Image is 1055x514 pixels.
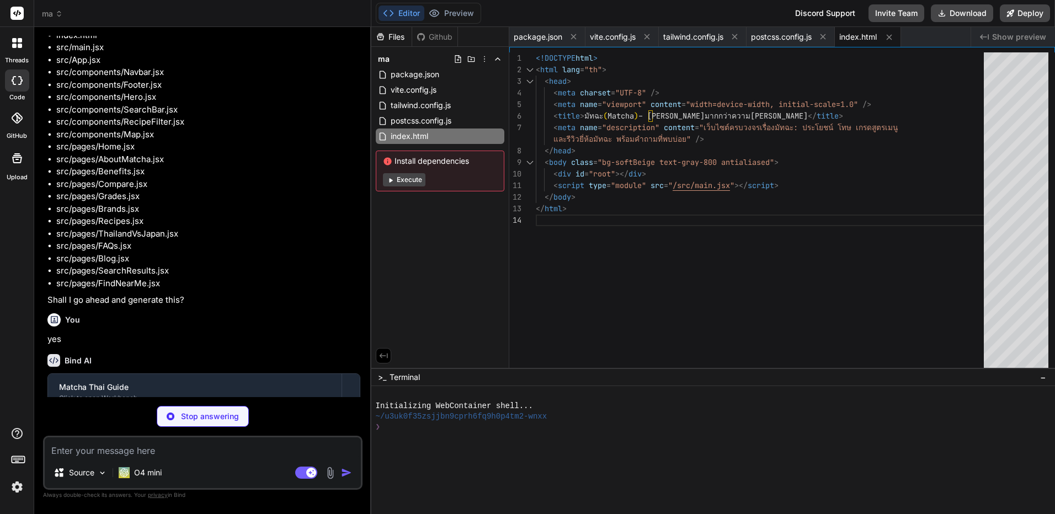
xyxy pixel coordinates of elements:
div: 14 [509,215,521,226]
span: name [580,122,598,132]
span: tailwind.config.js [663,31,723,42]
li: src/pages/Recipes.jsx [56,215,360,228]
span: < [545,76,549,86]
span: src [651,180,664,190]
div: 7 [509,122,521,133]
span: postcss.config.js [751,31,812,42]
span: < [553,99,558,109]
span: Terminal [390,372,420,383]
span: div [558,169,571,179]
img: O4 mini [119,467,130,478]
button: Deploy [1000,4,1050,22]
span: privacy [148,491,168,498]
span: "bg-softBeige text-gray-800 antialiased" [598,157,774,167]
li: src/pages/Grades.jsx [56,190,360,203]
span: class [571,157,593,167]
div: 12 [509,191,521,203]
span: "viewport" [602,99,646,109]
span: > [774,157,779,167]
span: ma [378,53,390,65]
h6: You [65,314,80,325]
span: body [553,192,571,202]
li: src/main.jsx [56,41,360,54]
div: 10 [509,168,521,180]
span: script [748,180,774,190]
div: 3 [509,76,521,87]
span: meta [558,88,576,98]
span: Matcha [608,111,634,121]
li: src/components/Hero.jsx [56,91,360,104]
span: − [1040,372,1046,383]
li: src/components/Map.jsx [56,128,360,141]
h6: Bind AI [65,355,92,366]
span: package.json [390,68,440,81]
span: และรีวิวยี่ห้อมัทฉะ พร้อมคำถามที่พบบ่อย" [553,134,691,144]
div: 9 [509,157,521,168]
span: head [549,76,567,86]
p: O4 mini [134,467,162,478]
span: > [774,180,779,190]
span: Install dependencies [383,156,497,167]
span: html [576,53,593,63]
span: < [553,88,558,98]
span: "th" [584,65,602,74]
span: body [549,157,567,167]
div: Click to open Workbench [59,394,331,403]
span: > [580,111,584,121]
div: 1 [509,52,521,64]
span: /> [862,99,871,109]
img: icon [341,467,352,478]
p: Always double-check its answers. Your in Bind [43,490,363,500]
span: </ [536,204,545,213]
span: title [817,111,839,121]
div: Files [371,31,412,42]
label: threads [5,56,29,65]
div: Click to collapse the range. [523,157,537,168]
span: ❯ [376,422,381,432]
span: " [730,180,734,190]
button: Download [931,4,993,22]
span: = [598,99,602,109]
li: src/components/Navbar.jsx [56,66,360,79]
span: div [628,169,642,179]
span: " [668,180,673,190]
span: charset [580,88,611,98]
span: content [651,99,681,109]
span: < [553,122,558,132]
div: 2 [509,64,521,76]
span: มัทฉะ [584,111,603,121]
button: Matcha Thai GuideClick to open Workbench [48,374,342,410]
span: content [664,122,695,132]
span: = [664,180,668,190]
div: 8 [509,145,521,157]
li: src/pages/Home.jsx [56,141,360,153]
button: Execute [383,173,425,186]
span: "description" [602,122,659,132]
span: name [580,99,598,109]
li: src/pages/Compare.jsx [56,178,360,191]
span: < [553,180,558,190]
li: src/pages/ThailandVsJapan.jsx [56,228,360,240]
span: >_ [378,372,386,383]
div: 6 [509,110,521,122]
div: Discord Support [788,4,862,22]
span: < [545,157,549,167]
span: "module" [611,180,646,190]
img: Pick Models [98,468,107,478]
span: meta [558,99,576,109]
span: สูตรเมนู [872,122,898,132]
span: = [593,157,598,167]
span: vite.config.js [590,31,636,42]
span: lang [562,65,580,74]
label: GitHub [7,131,27,141]
li: src/pages/Benefits.jsx [56,165,360,178]
img: settings [8,478,26,496]
span: index.html [839,31,877,42]
span: > [562,204,567,213]
span: /src/main.jsx [673,180,730,190]
p: Stop answering [181,411,239,422]
span: Show preview [992,31,1046,42]
span: > [642,169,646,179]
span: = [580,65,584,74]
div: Github [412,31,457,42]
